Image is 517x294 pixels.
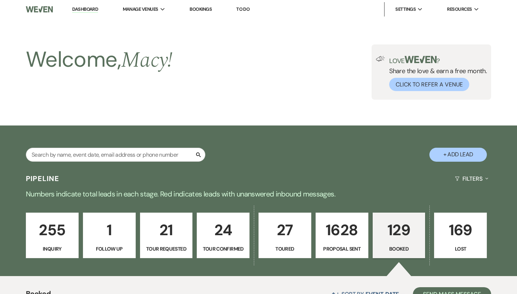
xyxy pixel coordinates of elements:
[320,218,364,242] p: 1628
[452,169,491,188] button: Filters
[429,148,487,162] button: + Add Lead
[26,44,173,75] h2: Welcome,
[26,213,79,259] a: 255Inquiry
[190,6,212,12] a: Bookings
[376,56,385,62] img: loud-speaker-illustration.svg
[316,213,368,259] a: 1628Proposal Sent
[263,218,307,242] p: 27
[263,245,307,253] p: Toured
[145,245,188,253] p: Tour Requested
[405,56,437,63] img: weven-logo-green.svg
[83,213,136,259] a: 1Follow Up
[197,213,250,259] a: 24Tour Confirmed
[320,245,364,253] p: Proposal Sent
[145,218,188,242] p: 21
[121,44,173,77] span: Macy !
[26,2,53,17] img: Weven Logo
[31,245,74,253] p: Inquiry
[88,245,131,253] p: Follow Up
[439,218,482,242] p: 169
[389,78,469,91] button: Click to Refer a Venue
[434,213,487,259] a: 169Lost
[439,245,482,253] p: Lost
[72,6,98,13] a: Dashboard
[31,218,74,242] p: 255
[26,174,60,184] h3: Pipeline
[201,218,245,242] p: 24
[123,6,158,13] span: Manage Venues
[395,6,416,13] span: Settings
[373,213,425,259] a: 129Booked
[447,6,472,13] span: Resources
[389,56,487,64] p: Love ?
[377,218,421,242] p: 129
[201,245,245,253] p: Tour Confirmed
[236,6,250,12] a: To Do
[88,218,131,242] p: 1
[385,56,487,91] div: Share the love & earn a free month.
[377,245,421,253] p: Booked
[140,213,193,259] a: 21Tour Requested
[26,148,205,162] input: Search by name, event date, email address or phone number
[258,213,311,259] a: 27Toured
